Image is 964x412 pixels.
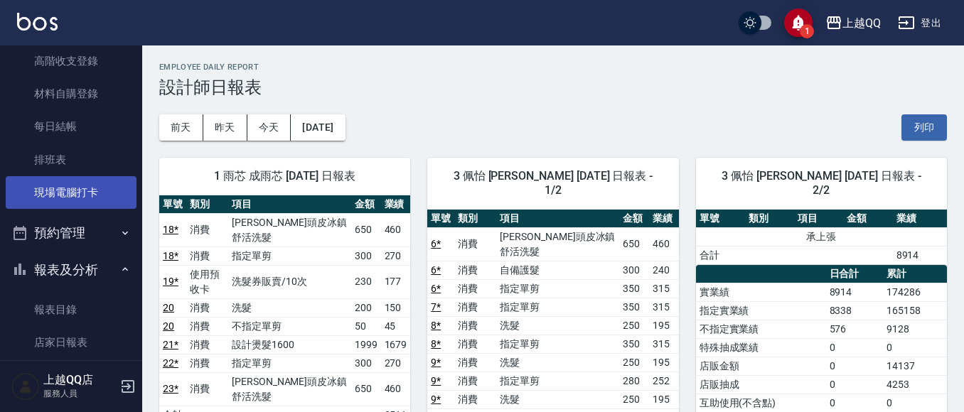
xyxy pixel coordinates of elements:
[883,394,947,412] td: 0
[381,246,411,265] td: 270
[186,335,228,354] td: 消費
[228,298,351,317] td: 洗髮
[6,110,136,143] a: 每日結帳
[696,320,826,338] td: 不指定實業績
[186,317,228,335] td: 消費
[892,10,947,36] button: 登出
[496,210,619,228] th: 項目
[842,14,881,32] div: 上越QQ
[351,246,381,265] td: 300
[159,63,947,72] h2: Employee Daily Report
[619,353,649,372] td: 250
[619,210,649,228] th: 金額
[6,293,136,326] a: 報表目錄
[454,372,496,390] td: 消費
[649,279,679,298] td: 315
[6,143,136,176] a: 排班表
[454,390,496,408] td: 消費
[496,298,619,316] td: 指定單剪
[649,298,679,316] td: 315
[713,169,930,197] span: 3 佩怡 [PERSON_NAME] [DATE] 日報表 - 2/2
[649,390,679,408] td: 195
[203,114,247,141] button: 昨天
[826,375,884,394] td: 0
[159,195,186,214] th: 單號
[496,372,619,390] td: 指定單剪
[619,390,649,408] td: 250
[454,335,496,353] td: 消費
[649,261,679,279] td: 240
[619,298,649,316] td: 350
[6,251,136,288] button: 報表及分析
[351,298,381,317] td: 200
[6,77,136,110] a: 材料自購登錄
[291,114,345,141] button: [DATE]
[696,210,745,228] th: 單號
[381,213,411,246] td: 460
[159,114,203,141] button: 前天
[43,387,116,400] p: 服務人員
[351,372,381,406] td: 650
[454,353,496,372] td: 消費
[649,353,679,372] td: 195
[496,227,619,261] td: [PERSON_NAME]頭皮冰鎮舒活洗髮
[893,246,947,264] td: 8914
[619,227,649,261] td: 650
[649,372,679,390] td: 252
[454,298,496,316] td: 消費
[454,210,496,228] th: 類別
[496,390,619,408] td: 洗髮
[883,375,947,394] td: 4253
[381,195,411,214] th: 業績
[784,9,813,37] button: save
[696,375,826,394] td: 店販抽成
[883,320,947,338] td: 9128
[696,301,826,320] td: 指定實業績
[619,335,649,353] td: 350
[228,354,351,372] td: 指定單剪
[163,320,174,332] a: 20
[826,357,884,375] td: 0
[351,354,381,372] td: 300
[186,372,228,406] td: 消費
[649,335,679,353] td: 315
[883,301,947,320] td: 165158
[496,279,619,298] td: 指定單剪
[901,114,947,141] button: 列印
[381,265,411,298] td: 177
[496,335,619,353] td: 指定單剪
[843,210,892,228] th: 金額
[11,372,40,401] img: Person
[43,373,116,387] h5: 上越QQ店
[454,227,496,261] td: 消費
[381,372,411,406] td: 460
[496,261,619,279] td: 自備護髮
[6,359,136,392] a: 互助日報表
[454,316,496,335] td: 消費
[186,265,228,298] td: 使用預收卡
[883,338,947,357] td: 0
[649,316,679,335] td: 195
[883,357,947,375] td: 14137
[826,320,884,338] td: 576
[619,279,649,298] td: 350
[228,317,351,335] td: 不指定單剪
[186,354,228,372] td: 消費
[454,261,496,279] td: 消費
[794,210,843,228] th: 項目
[228,265,351,298] td: 洗髮券販賣/10次
[6,176,136,209] a: 現場電腦打卡
[649,227,679,261] td: 460
[176,169,393,183] span: 1 雨芯 成雨芯 [DATE] 日報表
[186,195,228,214] th: 類別
[800,24,814,38] span: 1
[696,227,947,246] td: 承上張
[649,210,679,228] th: 業績
[351,317,381,335] td: 50
[228,195,351,214] th: 項目
[186,246,228,265] td: 消費
[351,265,381,298] td: 230
[6,215,136,251] button: 預約管理
[454,279,496,298] td: 消費
[228,246,351,265] td: 指定單剪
